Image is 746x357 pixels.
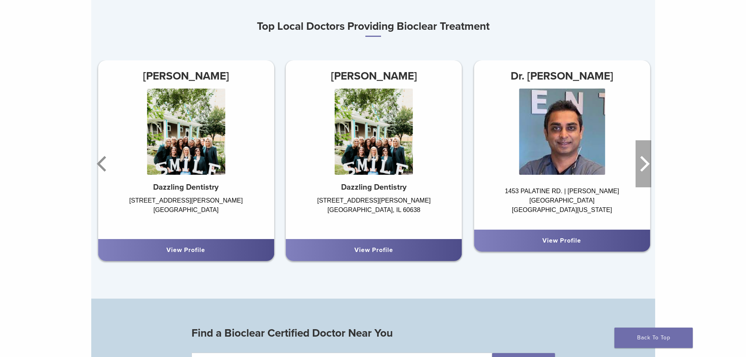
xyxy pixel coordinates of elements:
strong: Dazzling Dentistry [153,183,219,192]
button: Previous [95,140,111,187]
img: Dr. Margaret Radziszewski [335,89,413,175]
img: Dr. Margaret Radziszewski [147,89,225,175]
div: [STREET_ADDRESS][PERSON_NAME] [GEOGRAPHIC_DATA] [98,196,274,231]
h3: Dr. [PERSON_NAME] [474,67,650,85]
h3: Find a Bioclear Certified Doctor Near You [191,324,555,343]
button: Next [636,140,651,187]
a: View Profile [166,246,205,254]
a: Back To Top [614,328,693,348]
img: Dr. Ankur Patel [519,89,605,175]
div: 1453 PALATINE RD. | [PERSON_NAME][GEOGRAPHIC_DATA] [GEOGRAPHIC_DATA][US_STATE] [474,187,650,222]
a: View Profile [542,237,581,245]
h3: [PERSON_NAME] [98,67,274,85]
a: View Profile [354,246,393,254]
h3: [PERSON_NAME] [286,67,462,85]
div: [STREET_ADDRESS][PERSON_NAME] [GEOGRAPHIC_DATA], IL 60638 [286,196,462,231]
strong: Dazzling Dentistry [341,183,406,192]
h3: Top Local Doctors Providing Bioclear Treatment [91,17,655,37]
